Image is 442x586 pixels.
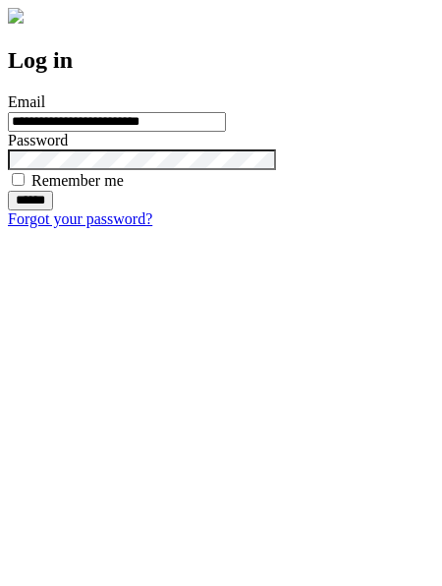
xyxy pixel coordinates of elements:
[8,132,68,148] label: Password
[8,93,45,110] label: Email
[31,172,124,189] label: Remember me
[8,8,24,24] img: logo-4e3dc11c47720685a147b03b5a06dd966a58ff35d612b21f08c02c0306f2b779.png
[8,47,434,74] h2: Log in
[8,210,152,227] a: Forgot your password?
